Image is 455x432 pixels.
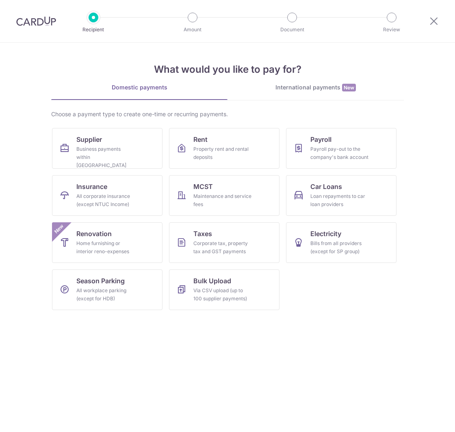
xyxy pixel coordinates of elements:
a: Season ParkingAll workplace parking (except for HDB) [52,269,162,310]
span: Car Loans [310,182,342,191]
span: New [52,222,66,236]
a: Car LoansLoan repayments to car loan providers [286,175,396,216]
a: RenovationHome furnishing or interior reno-expensesNew [52,222,162,263]
div: Property rent and rental deposits [193,145,252,161]
span: Bulk Upload [193,276,231,286]
span: Payroll [310,135,331,144]
p: Document [262,26,322,34]
a: RentProperty rent and rental deposits [169,128,279,169]
a: Bulk UploadVia CSV upload (up to 100 supplier payments) [169,269,279,310]
div: All workplace parking (except for HDB) [76,287,135,303]
a: ElectricityBills from all providers (except for SP group) [286,222,396,263]
span: MCST [193,182,213,191]
div: Maintenance and service fees [193,192,252,208]
span: Rent [193,135,208,144]
span: Season Parking [76,276,125,286]
span: Taxes [193,229,212,239]
div: Domestic payments [51,83,227,91]
iframe: Opens a widget where you can find more information [403,408,447,428]
span: Renovation [76,229,112,239]
div: International payments [227,83,404,92]
div: Choose a payment type to create one-time or recurring payments. [51,110,404,118]
a: InsuranceAll corporate insurance (except NTUC Income) [52,175,162,216]
span: Insurance [76,182,107,191]
p: Review [362,26,422,34]
div: All corporate insurance (except NTUC Income) [76,192,135,208]
p: Amount [162,26,223,34]
a: SupplierBusiness payments within [GEOGRAPHIC_DATA] [52,128,162,169]
h4: What would you like to pay for? [51,62,404,77]
a: PayrollPayroll pay-out to the company's bank account [286,128,396,169]
span: Supplier [76,135,102,144]
div: Loan repayments to car loan providers [310,192,369,208]
a: MCSTMaintenance and service fees [169,175,279,216]
p: Recipient [63,26,123,34]
div: Via CSV upload (up to 100 supplier payments) [193,287,252,303]
div: Business payments within [GEOGRAPHIC_DATA] [76,145,135,169]
div: Bills from all providers (except for SP group) [310,239,369,256]
div: Home furnishing or interior reno-expenses [76,239,135,256]
a: TaxesCorporate tax, property tax and GST payments [169,222,279,263]
img: CardUp [16,16,56,26]
div: Payroll pay-out to the company's bank account [310,145,369,161]
span: New [342,84,356,91]
span: Electricity [310,229,341,239]
div: Corporate tax, property tax and GST payments [193,239,252,256]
